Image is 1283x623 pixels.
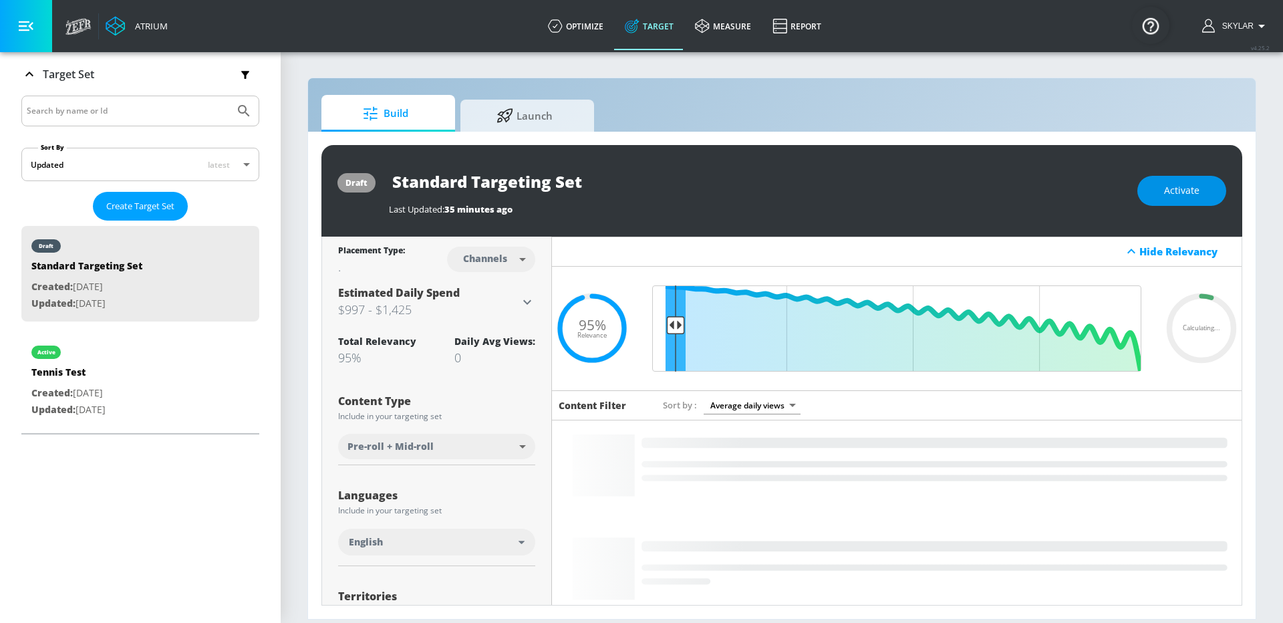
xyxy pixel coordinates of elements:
[614,2,684,50] a: Target
[338,490,535,501] div: Languages
[31,295,142,312] p: [DATE]
[43,67,94,82] p: Target Set
[537,2,614,50] a: optimize
[106,199,174,214] span: Create Target Set
[31,297,76,309] span: Updated:
[130,20,168,32] div: Atrium
[1217,21,1254,31] span: login as: skylar.britton@zefr.com
[31,159,63,170] div: Updated
[579,318,606,332] span: 95%
[106,16,168,36] a: Atrium
[31,385,106,402] p: [DATE]
[93,192,188,221] button: Create Target Set
[31,279,142,295] p: [DATE]
[27,102,229,120] input: Search by name or Id
[338,300,519,319] h3: $997 - $1,425
[444,203,513,215] span: 35 minutes ago
[762,2,832,50] a: Report
[338,507,535,515] div: Include in your targeting set
[21,226,259,322] div: draftStandard Targeting SetCreated:[DATE]Updated:[DATE]
[454,335,535,348] div: Daily Avg Views:
[1251,44,1270,51] span: v 4.25.2
[474,100,575,132] span: Launch
[21,332,259,428] div: activeTennis TestCreated:[DATE]Updated:[DATE]
[552,237,1242,267] div: Hide Relevancy
[338,412,535,420] div: Include in your targeting set
[208,159,230,170] span: latest
[338,285,460,300] span: Estimated Daily Spend
[577,332,607,339] span: Relevance
[1202,18,1270,34] button: Skylar
[1137,176,1226,206] button: Activate
[31,259,142,279] div: Standard Targeting Set
[347,440,434,453] span: Pre-roll + Mid-roll
[338,591,535,602] div: Territories
[335,98,436,130] span: Build
[37,349,55,356] div: active
[454,350,535,366] div: 0
[345,177,368,189] div: draft
[338,335,416,348] div: Total Relevancy
[338,396,535,406] div: Content Type
[1164,182,1199,199] span: Activate
[31,386,73,399] span: Created:
[338,529,535,555] div: English
[31,280,73,293] span: Created:
[38,143,67,152] label: Sort By
[1183,325,1220,332] span: Calculating...
[39,243,53,249] div: draft
[31,366,106,385] div: Tennis Test
[684,2,762,50] a: measure
[559,399,626,412] h6: Content Filter
[31,402,106,418] p: [DATE]
[338,350,416,366] div: 95%
[1139,245,1234,258] div: Hide Relevancy
[646,285,1148,372] input: Final Threshold
[31,403,76,416] span: Updated:
[21,96,259,433] div: Target Set
[663,399,697,411] span: Sort by
[456,253,514,264] div: Channels
[704,396,801,414] div: Average daily views
[338,245,405,259] div: Placement Type:
[349,535,383,549] span: English
[21,221,259,433] nav: list of Target Set
[338,285,535,319] div: Estimated Daily Spend$997 - $1,425
[1132,7,1169,44] button: Open Resource Center
[21,52,259,96] div: Target Set
[389,203,1124,215] div: Last Updated:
